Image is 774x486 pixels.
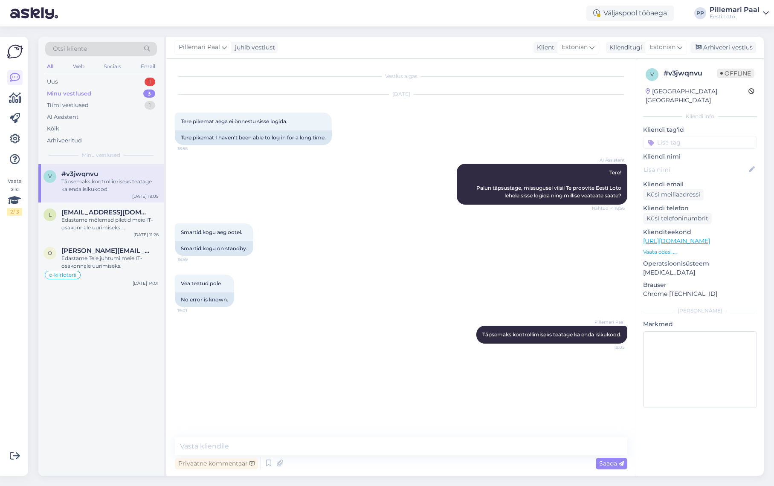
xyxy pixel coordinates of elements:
input: Lisa tag [643,136,757,149]
img: Askly Logo [7,43,23,60]
p: Märkmed [643,320,757,329]
div: 1 [145,101,155,110]
div: Tiimi vestlused [47,101,89,110]
div: PP [694,7,706,19]
div: [GEOGRAPHIC_DATA], [GEOGRAPHIC_DATA] [646,87,748,105]
span: 18:56 [177,145,209,152]
p: Kliendi telefon [643,204,757,213]
p: Operatsioonisüsteem [643,259,757,268]
span: Minu vestlused [82,151,120,159]
span: e-kiirloterii [49,272,76,278]
div: 1 [145,78,155,86]
div: Vaata siia [7,177,22,216]
span: Pillemari Paal [179,43,220,52]
span: Estonian [562,43,588,52]
div: Kõik [47,124,59,133]
div: Uus [47,78,58,86]
span: v [48,173,52,179]
span: olga.kuznetsova1987@gmail.com [61,247,150,255]
p: [MEDICAL_DATA] [643,268,757,277]
span: Tere.pikemat aega ei õnnestu sisse logida. [181,118,287,124]
span: #v3jwqnvu [61,170,98,178]
a: [URL][DOMAIN_NAME] [643,237,710,245]
div: Smartid.kogu on standby. [175,241,253,256]
div: Kliendi info [643,113,757,120]
span: 18:59 [177,256,209,263]
div: Edastame mõlemad piletid meie IT-osakonnale uurimiseks. [PERSON_NAME] vastuse, anname Teile teada. [61,216,159,231]
div: Minu vestlused [47,90,91,98]
div: Web [71,61,86,72]
div: Väljaspool tööaega [586,6,674,21]
div: No error is known. [175,292,234,307]
div: Socials [102,61,123,72]
div: [PERSON_NAME] [643,307,757,315]
div: # v3jwqnvu [664,68,717,78]
div: All [45,61,55,72]
div: juhib vestlust [232,43,275,52]
div: AI Assistent [47,113,78,121]
span: l [49,211,52,218]
span: Smartid.kogu aeg ootel. [181,229,242,235]
span: Pillemari Paal [593,319,625,325]
div: 2 / 3 [7,208,22,216]
span: Vea teatud pole [181,280,221,286]
div: [DATE] [175,90,627,98]
div: Email [139,61,157,72]
span: 19:01 [177,307,209,314]
span: Estonian [649,43,675,52]
div: Klienditugi [606,43,642,52]
span: liilija.tammoja@gmail.com [61,208,150,216]
p: Kliendi nimi [643,152,757,161]
span: Saada [599,460,624,467]
div: Küsi telefoninumbrit [643,213,712,224]
div: Privaatne kommentaar [175,458,258,469]
input: Lisa nimi [644,165,747,174]
a: Pillemari PaalEesti Loto [710,6,769,20]
div: Küsi meiliaadressi [643,189,704,200]
span: Offline [717,69,754,78]
div: 3 [143,90,155,98]
p: Klienditeekond [643,228,757,237]
span: AI Assistent [593,157,625,163]
div: [DATE] 11:26 [133,231,159,238]
span: v [650,71,654,78]
div: Pillemari Paal [710,6,760,13]
div: Täpsemaks kontrollimiseks teatage ka enda isikukood. [61,178,159,193]
div: Eesti Loto [710,13,760,20]
div: Edastame Teie juhtumi meie IT-osakonnale uurimiseks. [61,255,159,270]
div: Arhiveeri vestlus [690,42,756,53]
div: Vestlus algas [175,72,627,80]
p: Kliendi tag'id [643,125,757,134]
p: Brauser [643,281,757,289]
div: Klient [533,43,554,52]
span: Nähtud ✓ 18:56 [592,205,625,211]
div: Arhiveeritud [47,136,82,145]
div: [DATE] 19:05 [132,193,159,200]
span: Otsi kliente [53,44,87,53]
span: 19:05 [593,344,625,350]
p: Chrome [TECHNICAL_ID] [643,289,757,298]
div: [DATE] 14:01 [133,280,159,286]
span: Täpsemaks kontrollimiseks teatage ka enda isikukood. [482,331,621,338]
p: Vaata edasi ... [643,248,757,256]
div: Tere.pikemat I haven't been able to log in for a long time. [175,130,332,145]
span: o [48,250,52,256]
p: Kliendi email [643,180,757,189]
